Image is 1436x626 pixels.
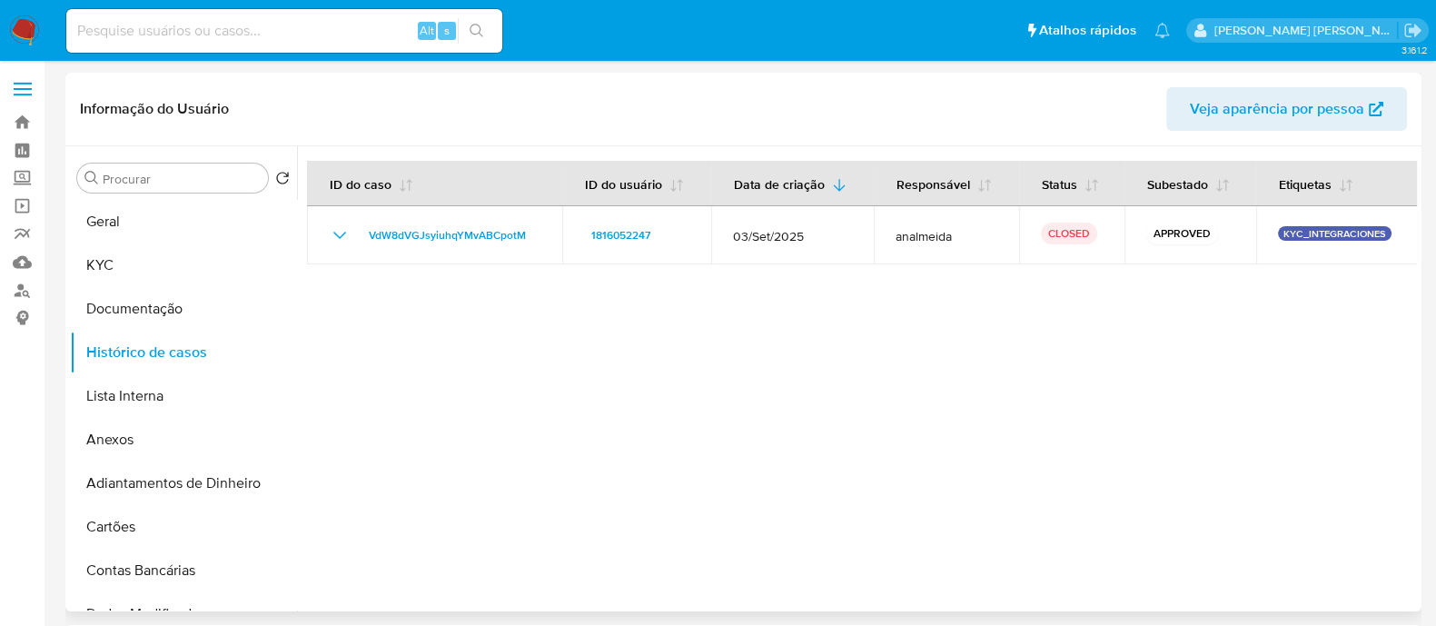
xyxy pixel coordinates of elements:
[420,22,434,39] span: Alt
[1190,87,1364,131] span: Veja aparência por pessoa
[66,19,502,43] input: Pesquise usuários ou casos...
[70,243,297,287] button: KYC
[70,287,297,331] button: Documentação
[70,462,297,505] button: Adiantamentos de Dinheiro
[275,171,290,191] button: Retornar ao pedido padrão
[103,171,261,187] input: Procurar
[444,22,450,39] span: s
[84,171,99,185] button: Procurar
[458,18,495,44] button: search-icon
[70,331,297,374] button: Histórico de casos
[70,549,297,592] button: Contas Bancárias
[70,505,297,549] button: Cartões
[80,100,229,118] h1: Informação do Usuário
[70,200,297,243] button: Geral
[1214,22,1398,39] p: anna.almeida@mercadopago.com.br
[1166,87,1407,131] button: Veja aparência por pessoa
[1154,23,1170,38] a: Notificações
[1403,21,1422,40] a: Sair
[70,374,297,418] button: Lista Interna
[70,418,297,462] button: Anexos
[1039,21,1136,40] span: Atalhos rápidos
